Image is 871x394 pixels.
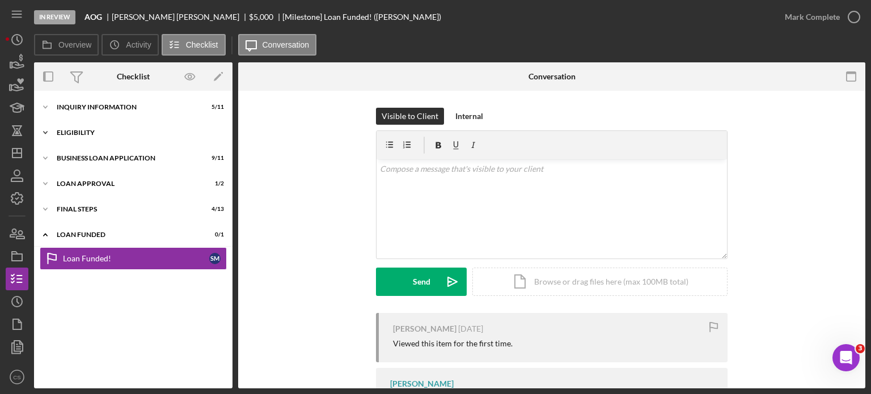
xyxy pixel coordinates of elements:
button: Conversation [238,34,317,56]
button: Checklist [162,34,226,56]
div: Visible to Client [382,108,438,125]
div: 1 / 2 [204,180,224,187]
div: Send [413,268,430,296]
div: [PERSON_NAME] [390,379,454,388]
div: Final Steps [57,206,196,213]
div: [Milestone] Loan Funded! ([PERSON_NAME]) [282,12,441,22]
button: Mark Complete [773,6,865,28]
button: Send [376,268,467,296]
text: CS [13,374,20,380]
div: Loan Funded! [63,254,209,263]
div: Loan Approval [57,180,196,187]
div: Eligibility [57,129,218,136]
div: Internal [455,108,483,125]
label: Checklist [186,40,218,49]
div: 5 / 11 [204,104,224,111]
div: [PERSON_NAME] [PERSON_NAME] [112,12,249,22]
div: Viewed this item for the first time. [393,339,513,348]
div: 9 / 11 [204,155,224,162]
label: Conversation [263,40,310,49]
a: Loan Funded!SM [40,247,227,270]
div: 0 / 1 [204,231,224,238]
div: Checklist [117,72,150,81]
div: LOAN FUNDED [57,231,196,238]
iframe: Intercom live chat [832,344,860,371]
button: Overview [34,34,99,56]
label: Overview [58,40,91,49]
button: Internal [450,108,489,125]
button: Visible to Client [376,108,444,125]
b: AOG [84,12,102,22]
div: In Review [34,10,75,24]
label: Activity [126,40,151,49]
div: Conversation [528,72,576,81]
div: INQUIRY INFORMATION [57,104,196,111]
button: Activity [102,34,158,56]
div: 4 / 13 [204,206,224,213]
div: [PERSON_NAME] [393,324,456,333]
div: Mark Complete [785,6,840,28]
div: BUSINESS LOAN APPLICATION [57,155,196,162]
span: $5,000 [249,12,273,22]
button: CS [6,366,28,388]
span: 3 [856,344,865,353]
div: S M [209,253,221,264]
time: 2025-09-20 05:04 [458,324,483,333]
